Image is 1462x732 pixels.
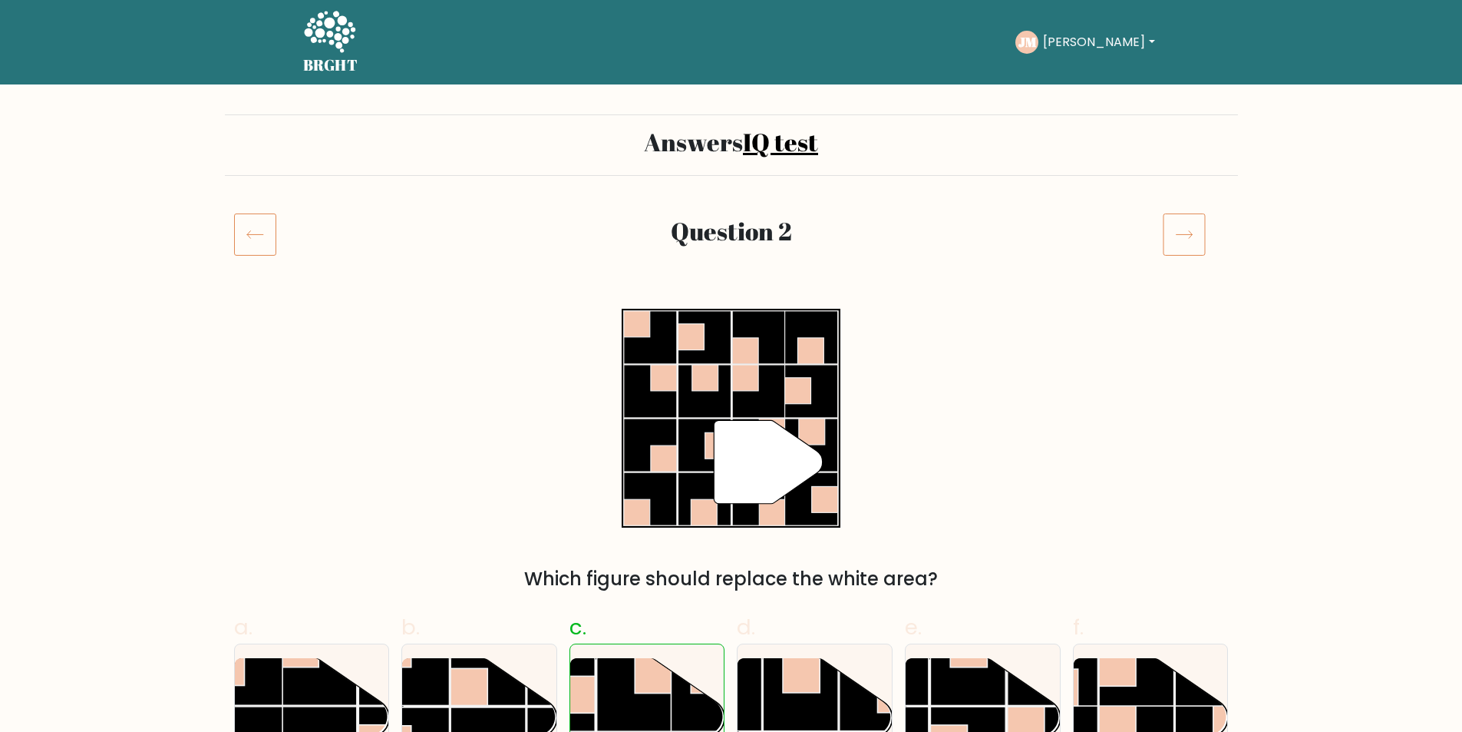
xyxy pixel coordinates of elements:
span: f. [1073,612,1084,642]
h2: Answers [234,128,1229,157]
span: b. [401,612,420,642]
button: [PERSON_NAME] [1038,32,1159,52]
a: IQ test [743,125,818,158]
h5: BRGHT [303,56,358,75]
span: a. [234,612,252,642]
span: d. [737,612,755,642]
h2: Question 2 [318,217,1144,246]
span: c. [569,612,586,642]
g: " [714,421,823,505]
text: JM [1018,33,1037,51]
span: e. [905,612,922,642]
div: Which figure should replace the white area? [243,565,1219,593]
a: BRGHT [303,6,358,78]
